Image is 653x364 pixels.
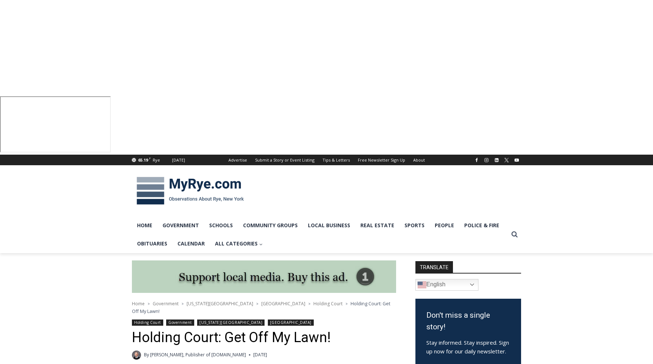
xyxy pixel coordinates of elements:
a: [US_STATE][GEOGRAPHIC_DATA] [187,301,253,307]
a: X [502,156,511,164]
a: Tips & Letters [318,155,354,165]
div: [DATE] [172,157,185,163]
a: [GEOGRAPHIC_DATA] [268,320,314,326]
a: Local Business [303,216,355,235]
nav: Breadcrumbs [132,300,396,315]
span: All Categories [215,240,263,248]
a: About [409,155,429,165]
time: [DATE] [253,351,267,358]
p: Stay informed. Stay inspired. Sign up now for our daily newsletter. [426,338,510,356]
a: Holding Court [313,301,343,307]
a: Government [153,301,179,307]
a: Facebook [472,156,481,164]
a: Holding Court [132,320,163,326]
a: Advertise [224,155,251,165]
a: Linkedin [492,156,501,164]
a: English [415,279,478,291]
strong: TRANSLATE [415,261,453,273]
a: YouTube [512,156,521,164]
a: Community Groups [238,216,303,235]
a: Instagram [482,156,491,164]
a: [PERSON_NAME], Publisher of [DOMAIN_NAME] [150,352,246,358]
span: > [256,301,258,306]
a: Sports [399,216,430,235]
h3: Don't miss a single story! [426,310,510,333]
span: 65.19 [138,157,148,163]
a: Schools [204,216,238,235]
nav: Primary Navigation [132,216,508,253]
img: en [418,280,426,289]
nav: Secondary Navigation [224,155,429,165]
a: [GEOGRAPHIC_DATA] [261,301,305,307]
a: Real Estate [355,216,399,235]
a: Government [157,216,204,235]
span: > [148,301,150,306]
img: MyRye.com [132,172,249,210]
span: Holding Court: Get Off My Lawn! [132,300,390,314]
a: Author image [132,351,141,360]
a: People [430,216,459,235]
a: [US_STATE][GEOGRAPHIC_DATA] [197,320,265,326]
span: F [149,156,151,160]
a: Home [132,301,145,307]
a: All Categories [210,235,268,253]
div: Rye [153,157,160,163]
button: View Search Form [508,228,521,241]
a: Police & Fire [459,216,504,235]
a: Submit a Story or Event Listing [251,155,318,165]
span: > [181,301,184,306]
a: Obituaries [132,235,172,253]
span: > [345,301,348,306]
a: Free Newsletter Sign Up [354,155,409,165]
h1: Holding Court: Get Off My Lawn! [132,329,396,346]
span: By [144,351,149,358]
a: Calendar [172,235,210,253]
img: support local media, buy this ad [132,260,396,293]
a: Government [166,320,194,326]
span: > [308,301,310,306]
a: Home [132,216,157,235]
